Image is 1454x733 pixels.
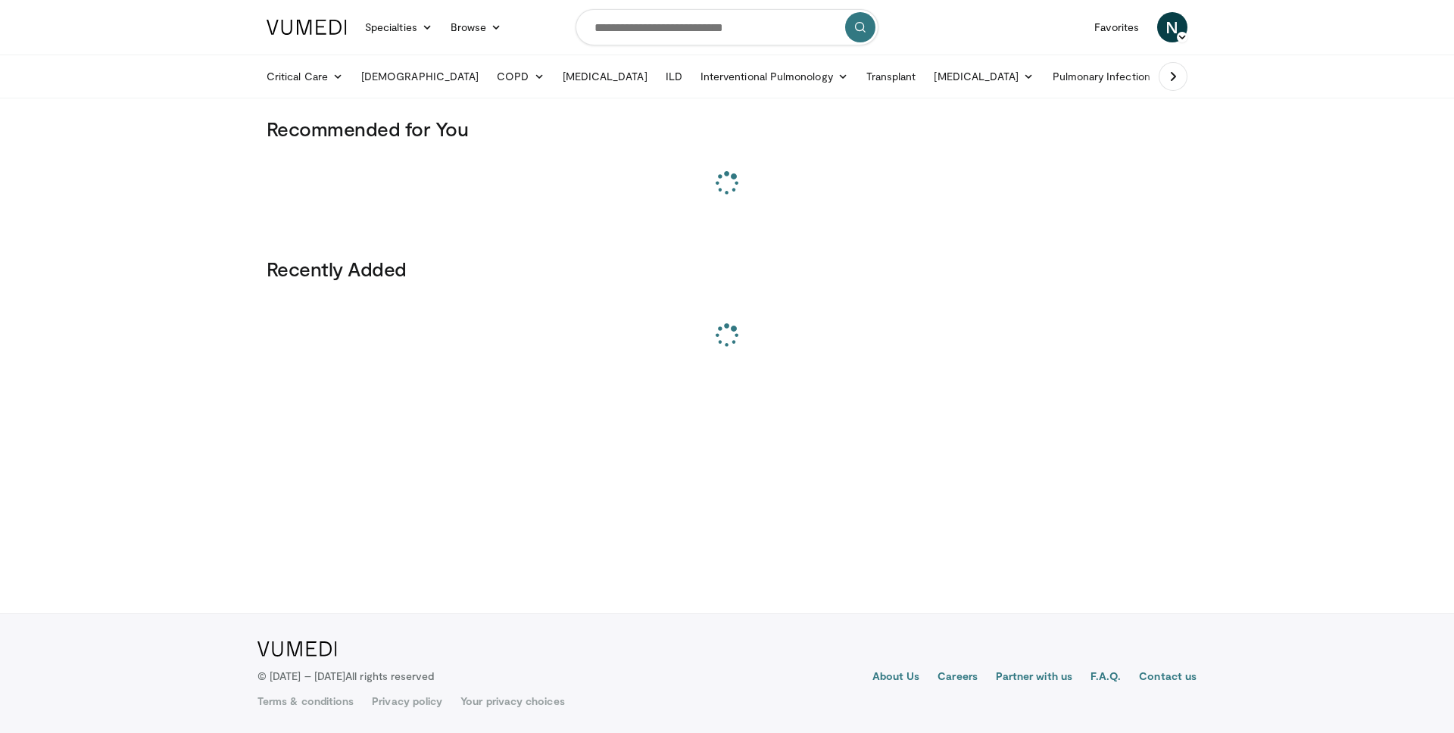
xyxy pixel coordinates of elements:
a: F.A.Q. [1090,669,1121,687]
a: Interventional Pulmonology [691,61,857,92]
a: Partner with us [996,669,1072,687]
a: Transplant [857,61,925,92]
p: © [DATE] – [DATE] [257,669,435,684]
h3: Recently Added [267,257,1187,281]
a: ILD [657,61,691,92]
a: Terms & conditions [257,694,354,709]
h3: Recommended for You [267,117,1187,141]
a: Critical Care [257,61,352,92]
a: Pulmonary Infection [1044,61,1175,92]
a: Favorites [1085,12,1148,42]
a: Browse [442,12,511,42]
span: All rights reserved [345,669,434,682]
a: About Us [872,669,920,687]
a: Privacy policy [372,694,442,709]
a: [MEDICAL_DATA] [925,61,1043,92]
a: [MEDICAL_DATA] [554,61,657,92]
a: Specialties [356,12,442,42]
a: Careers [938,669,978,687]
input: Search topics, interventions [576,9,878,45]
a: Your privacy choices [460,694,564,709]
a: COPD [488,61,553,92]
a: [DEMOGRAPHIC_DATA] [352,61,488,92]
img: VuMedi Logo [257,641,337,657]
a: Contact us [1139,669,1197,687]
a: N [1157,12,1187,42]
img: VuMedi Logo [267,20,347,35]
